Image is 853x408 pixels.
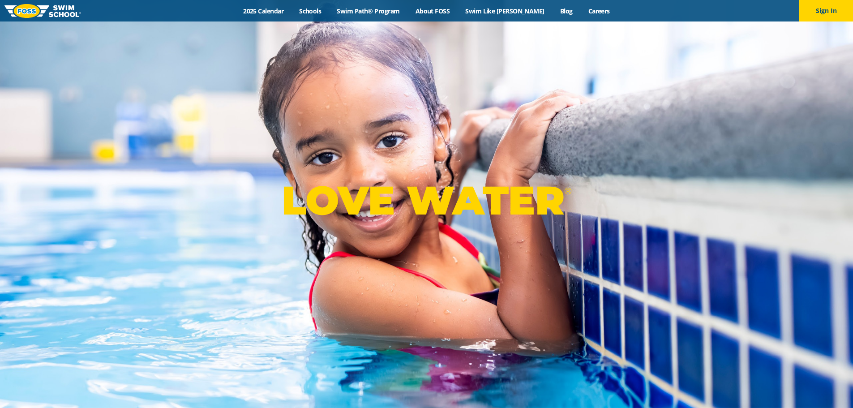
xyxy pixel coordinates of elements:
sup: ® [564,185,571,197]
a: Blog [552,7,580,15]
img: FOSS Swim School Logo [4,4,81,18]
p: LOVE WATER [282,176,571,224]
a: Schools [291,7,329,15]
a: Swim Like [PERSON_NAME] [458,7,553,15]
a: 2025 Calendar [236,7,291,15]
a: Careers [580,7,617,15]
a: Swim Path® Program [329,7,407,15]
a: About FOSS [407,7,458,15]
